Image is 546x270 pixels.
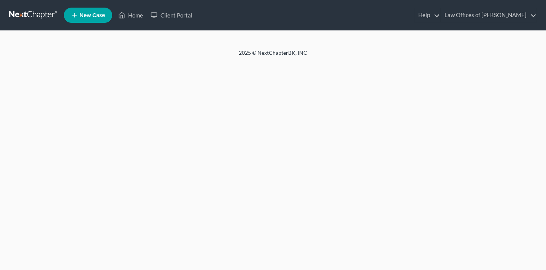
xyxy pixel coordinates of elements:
a: Client Portal [147,8,196,22]
div: 2025 © NextChapterBK, INC [56,49,490,63]
a: Home [114,8,147,22]
a: Law Offices of [PERSON_NAME] [441,8,536,22]
new-legal-case-button: New Case [64,8,112,23]
a: Help [414,8,440,22]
